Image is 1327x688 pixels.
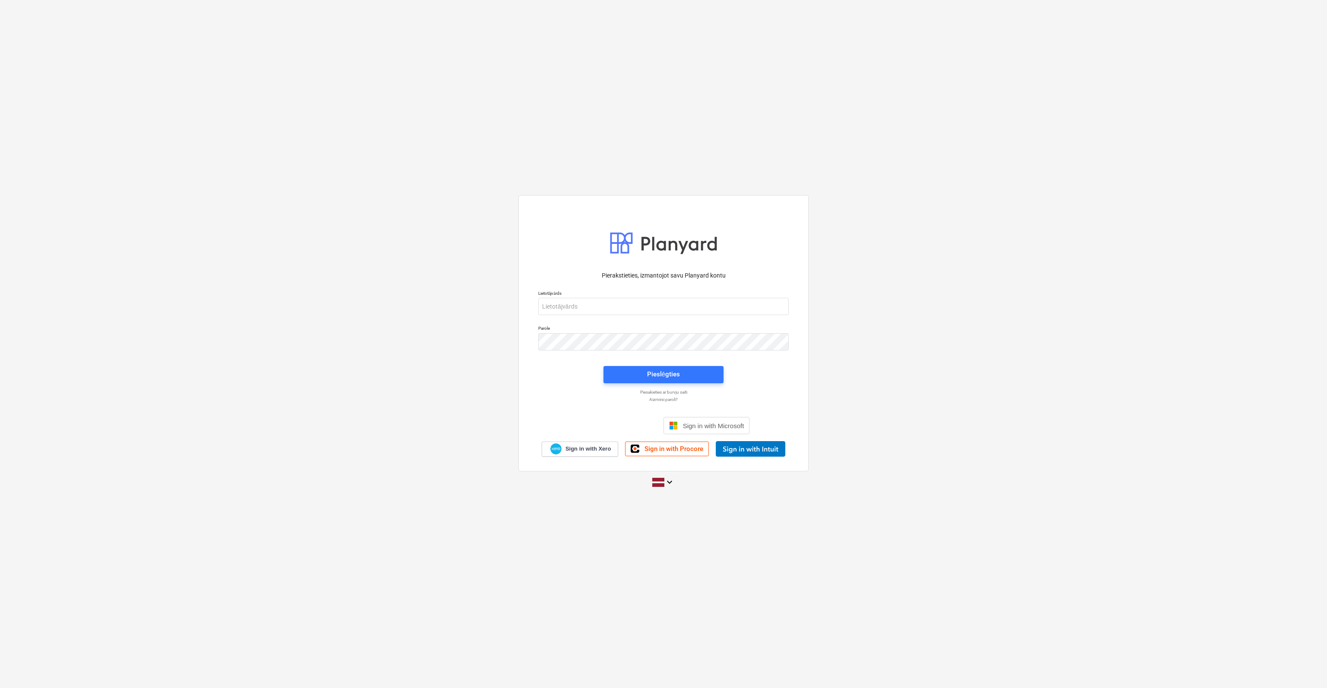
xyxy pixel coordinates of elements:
[1284,647,1327,688] iframe: Chat Widget
[603,366,724,383] button: Pieslēgties
[538,290,789,298] p: Lietotājvārds
[565,445,611,453] span: Sign in with Xero
[669,421,678,430] img: Microsoft logo
[625,442,709,456] a: Sign in with Procore
[538,325,789,333] p: Parole
[664,477,675,487] i: keyboard_arrow_down
[534,389,793,395] a: Piesakieties ar burvju saiti
[683,422,744,429] span: Sign in with Microsoft
[538,271,789,280] p: Pierakstieties, izmantojot savu Planyard kontu
[573,416,661,435] iframe: Sign in with Google Button
[644,445,703,453] span: Sign in with Procore
[542,442,619,457] a: Sign in with Xero
[647,369,680,380] div: Pieslēgties
[550,443,562,455] img: Xero logo
[534,397,793,402] a: Aizmirsi paroli?
[538,298,789,315] input: Lietotājvārds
